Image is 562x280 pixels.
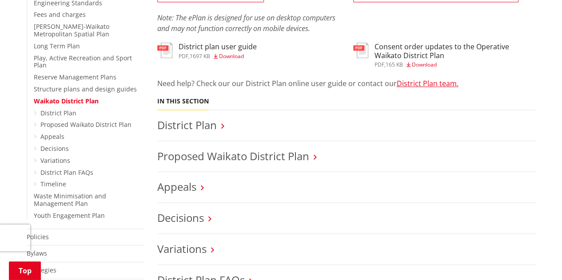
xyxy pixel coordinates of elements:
a: Waikato District Plan [34,97,99,105]
a: District Plan FAQs [40,168,93,177]
a: District plan user guide pdf,1697 KB Download [157,43,257,59]
h5: In this section [157,98,209,105]
a: Timeline [40,180,66,188]
a: Decisions [40,144,69,153]
a: Bylaws [27,249,47,257]
span: Download [412,61,437,68]
a: Policies [27,233,49,241]
div: , [375,62,536,67]
a: Variations [40,156,70,165]
a: Proposed Waikato District Plan [40,120,132,129]
a: Appeals [157,179,196,194]
span: pdf [179,52,188,60]
a: Proposed Waikato District Plan [157,149,309,163]
img: document-pdf.svg [157,43,172,58]
a: Appeals [40,132,64,141]
h3: District plan user guide [179,43,257,51]
a: Structure plans and design guides [34,85,137,93]
a: Youth Engagement Plan [34,211,105,220]
a: Reserve Management Plans [34,73,116,81]
a: Top [9,261,41,280]
a: Waste Minimisation and Management Plan [34,192,106,208]
a: [PERSON_NAME]-Waikato Metropolitan Spatial Plan [34,22,109,38]
img: document-pdf.svg [353,43,368,58]
a: Decisions [157,210,204,225]
em: Note: The ePlan is designed for use on desktop computers and may not function correctly on mobile... [157,13,335,33]
span: 1697 KB [190,52,210,60]
a: District Plan [157,118,217,132]
span: Download [219,52,244,60]
span: 165 KB [386,61,403,68]
a: District Plan team. [397,79,458,88]
a: Fees and charges [34,10,86,19]
a: Play, Active Recreation and Sport Plan [34,54,132,70]
iframe: Messenger Launcher [521,243,553,275]
h3: Consent order updates to the Operative Waikato District Plan [375,43,536,59]
a: Long Term Plan [34,42,80,50]
a: District Plan [40,109,76,117]
a: Consent order updates to the Operative Waikato District Plan pdf,165 KB Download [353,43,536,67]
p: Need help? Check our our District Plan online user guide or contact our [157,78,536,89]
div: , [179,54,257,59]
span: pdf [375,61,384,68]
a: Strategies [27,266,56,274]
a: Variations [157,241,207,256]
